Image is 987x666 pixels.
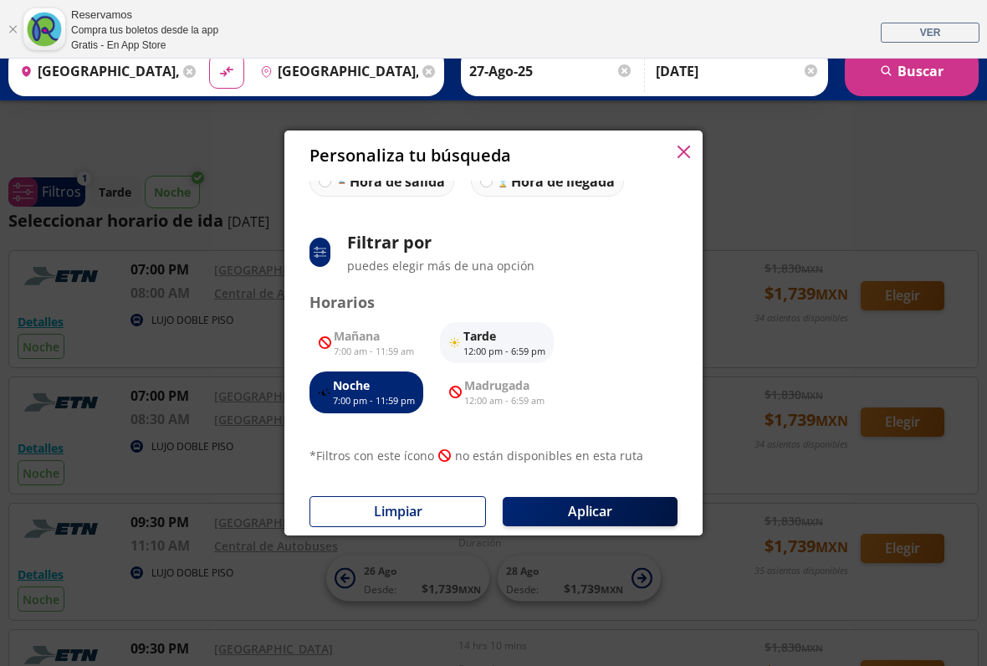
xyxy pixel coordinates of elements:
[71,38,218,53] div: Gratis - En App Store
[309,447,434,464] p: * Filtros con este ícono
[309,143,511,168] p: Personaliza tu búsqueda
[440,371,554,413] button: Madrugada12:00 am - 6:59 am
[334,345,414,359] p: 7:00 am - 11:59 am
[463,345,545,359] p: 12:00 pm - 6:59 pm
[8,24,18,34] a: Cerrar
[333,377,415,394] p: Noche
[845,46,979,96] button: Buscar
[440,322,554,364] button: Tarde12:00 pm - 6:59 pm
[350,172,445,192] p: Hora de salida
[71,7,218,23] div: Reservamos
[455,447,643,464] p: no están disponibles en esta ruta
[334,327,414,345] p: Mañana
[656,50,820,92] input: Opcional
[881,23,979,43] a: VER
[309,322,423,364] button: Mañana7:00 am - 11:59 am
[347,230,534,255] p: Filtrar por
[920,27,941,38] span: VER
[347,257,534,274] p: puedes elegir más de una opción
[253,50,419,92] input: Buscar Destino
[13,50,179,92] input: Buscar Origen
[464,377,545,394] p: Madrugada
[309,496,486,527] button: Limpiar
[469,50,633,92] input: Elegir Fecha
[464,394,545,408] p: 12:00 am - 6:59 am
[71,23,218,38] div: Compra tus boletos desde la app
[309,371,423,413] button: Noche7:00 pm - 11:59 pm
[463,327,545,345] p: Tarde
[511,172,615,192] p: Hora de llegada
[503,497,678,526] button: Aplicar
[333,394,415,408] p: 7:00 pm - 11:59 pm
[309,291,678,314] p: Horarios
